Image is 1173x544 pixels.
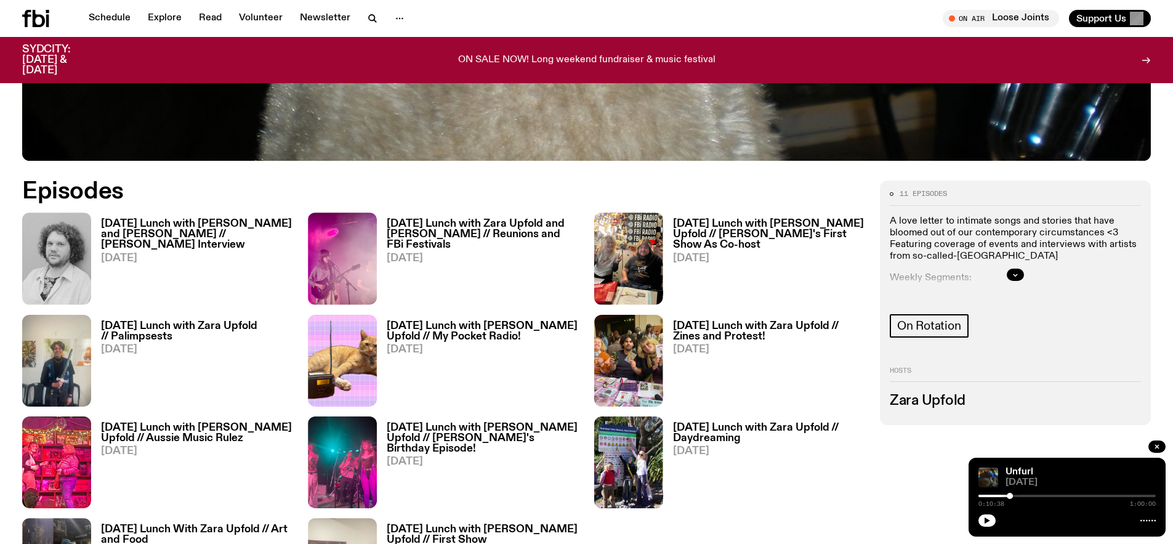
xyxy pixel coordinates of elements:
[387,423,579,454] h3: [DATE] Lunch with [PERSON_NAME] Upfold // [PERSON_NAME]'s Birthday Episode!
[101,321,293,342] h3: [DATE] Lunch with Zara Upfold // Palimpsests
[663,321,865,407] a: [DATE] Lunch with Zara Upfold // Zines and Protest![DATE]
[673,423,865,444] h3: [DATE] Lunch with Zara Upfold // Daydreaming
[232,10,290,27] a: Volunteer
[22,44,101,76] h3: SYDCITY: [DATE] & [DATE]
[890,367,1141,382] h2: Hosts
[308,416,377,508] img: Colour Trove at Marrickville Bowling Club
[943,10,1059,27] button: On AirLoose Joints
[101,219,293,250] h3: [DATE] Lunch with [PERSON_NAME] and [PERSON_NAME] // [PERSON_NAME] Interview
[308,213,377,304] img: The Belair Lips Bombs Live at Rad Festival
[101,253,293,264] span: [DATE]
[387,321,579,342] h3: [DATE] Lunch with [PERSON_NAME] Upfold // My Pocket Radio!
[22,315,91,407] img: Tash Brobyn at their exhibition, Palimpsests at Goodspace Gallery
[663,423,865,508] a: [DATE] Lunch with Zara Upfold // Daydreaming[DATE]
[673,446,865,457] span: [DATE]
[458,55,715,66] p: ON SALE NOW! Long weekend fundraiser & music festival
[91,423,293,508] a: [DATE] Lunch with [PERSON_NAME] Upfold // Aussie Music Rulez[DATE]
[387,457,579,467] span: [DATE]
[377,219,579,304] a: [DATE] Lunch with Zara Upfold and [PERSON_NAME] // Reunions and FBi Festivals[DATE]
[91,321,293,407] a: [DATE] Lunch with Zara Upfold // Palimpsests[DATE]
[1069,10,1151,27] button: Support Us
[897,319,961,333] span: On Rotation
[1006,467,1033,477] a: Unfurl
[22,181,770,203] h2: Episodes
[387,253,579,264] span: [DATE]
[890,394,1141,408] h3: Zara Upfold
[387,219,579,250] h3: [DATE] Lunch with Zara Upfold and [PERSON_NAME] // Reunions and FBi Festivals
[81,10,138,27] a: Schedule
[1076,13,1126,24] span: Support Us
[377,321,579,407] a: [DATE] Lunch with [PERSON_NAME] Upfold // My Pocket Radio![DATE]
[292,10,358,27] a: Newsletter
[101,423,293,444] h3: [DATE] Lunch with [PERSON_NAME] Upfold // Aussie Music Rulez
[594,315,663,407] img: Otherworlds Zine Fair
[663,219,865,304] a: [DATE] Lunch with [PERSON_NAME] Upfold // [PERSON_NAME]'s First Show As Co-host[DATE]
[101,446,293,457] span: [DATE]
[890,216,1141,263] p: A love letter to intimate songs and stories that have bloomed out of our contemporary circumstanc...
[673,321,865,342] h3: [DATE] Lunch with Zara Upfold // Zines and Protest!
[387,344,579,355] span: [DATE]
[101,344,293,355] span: [DATE]
[900,190,947,197] span: 11 episodes
[1130,501,1156,507] span: 1:00:00
[91,219,293,304] a: [DATE] Lunch with [PERSON_NAME] and [PERSON_NAME] // [PERSON_NAME] Interview[DATE]
[594,213,663,304] img: Adam and Zara Presenting Together :)
[594,416,663,508] img: Zara and friends at the Number One Beach
[978,501,1004,507] span: 0:10:38
[377,423,579,508] a: [DATE] Lunch with [PERSON_NAME] Upfold // [PERSON_NAME]'s Birthday Episode![DATE]
[890,314,969,338] a: On Rotation
[140,10,189,27] a: Explore
[191,10,229,27] a: Read
[978,468,998,487] img: A piece of fabric is pierced by sewing pins with different coloured heads, a rainbow light is cas...
[673,219,865,250] h3: [DATE] Lunch with [PERSON_NAME] Upfold // [PERSON_NAME]'s First Show As Co-host
[673,253,865,264] span: [DATE]
[22,416,91,508] img: Zara and her sister dancing at Crowbar
[673,344,865,355] span: [DATE]
[1006,478,1156,487] span: [DATE]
